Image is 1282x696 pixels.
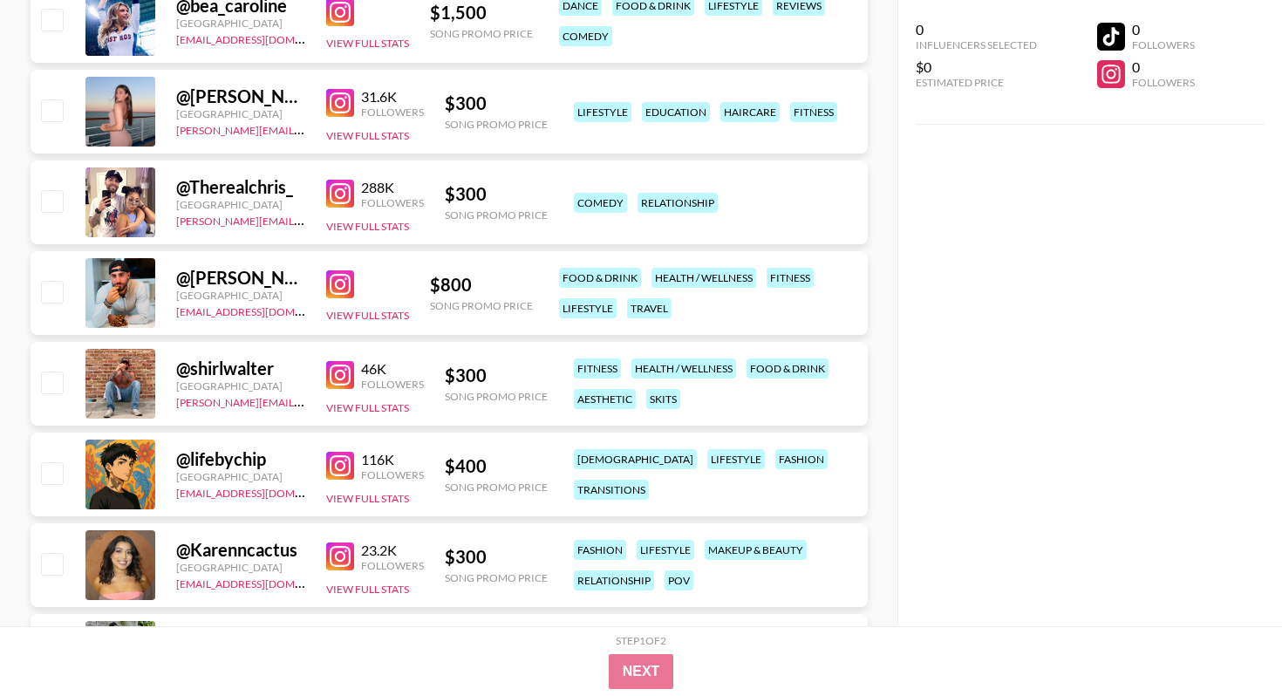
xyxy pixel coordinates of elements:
[176,30,351,46] a: [EMAIL_ADDRESS][DOMAIN_NAME]
[176,267,305,289] div: @ [PERSON_NAME]
[574,480,649,500] div: transitions
[720,102,780,122] div: haircare
[574,570,654,590] div: relationship
[361,179,424,196] div: 288K
[574,540,626,560] div: fashion
[445,481,548,494] div: Song Promo Price
[559,298,617,318] div: lifestyle
[616,634,666,647] div: Step 1 of 2
[747,358,829,379] div: food & drink
[326,37,409,50] button: View Full Stats
[176,107,305,120] div: [GEOGRAPHIC_DATA]
[559,268,641,288] div: food & drink
[176,85,305,107] div: @ [PERSON_NAME].sepanic
[326,309,409,322] button: View Full Stats
[631,358,736,379] div: health / wellness
[176,176,305,198] div: @ Therealchris_
[445,390,548,403] div: Song Promo Price
[445,571,548,584] div: Song Promo Price
[430,274,533,296] div: $ 800
[361,451,424,468] div: 116K
[326,129,409,142] button: View Full Stats
[705,540,807,560] div: makeup & beauty
[916,58,1037,76] div: $0
[326,361,354,389] img: Instagram
[361,559,424,572] div: Followers
[790,102,837,122] div: fitness
[775,449,828,469] div: fashion
[609,654,674,689] button: Next
[176,470,305,483] div: [GEOGRAPHIC_DATA]
[430,27,533,40] div: Song Promo Price
[326,180,354,208] img: Instagram
[1132,21,1195,38] div: 0
[445,208,548,222] div: Song Promo Price
[916,38,1037,51] div: Influencers Selected
[445,92,548,114] div: $ 300
[430,2,533,24] div: $ 1,500
[176,539,305,561] div: @ Karenncactus
[637,540,694,560] div: lifestyle
[627,298,672,318] div: travel
[326,220,409,233] button: View Full Stats
[642,102,710,122] div: education
[361,106,424,119] div: Followers
[176,17,305,30] div: [GEOGRAPHIC_DATA]
[361,468,424,481] div: Followers
[176,561,305,574] div: [GEOGRAPHIC_DATA]
[767,268,814,288] div: fitness
[176,379,305,392] div: [GEOGRAPHIC_DATA]
[361,360,424,378] div: 46K
[445,183,548,205] div: $ 300
[445,365,548,386] div: $ 300
[176,358,305,379] div: @ shirlwalter
[574,193,627,213] div: comedy
[1132,58,1195,76] div: 0
[176,574,351,590] a: [EMAIL_ADDRESS][DOMAIN_NAME]
[445,546,548,568] div: $ 300
[326,452,354,480] img: Instagram
[176,483,351,500] a: [EMAIL_ADDRESS][DOMAIN_NAME]
[176,392,517,409] a: [PERSON_NAME][EMAIL_ADDRESS][PERSON_NAME][DOMAIN_NAME]
[445,118,548,131] div: Song Promo Price
[574,102,631,122] div: lifestyle
[176,448,305,470] div: @ lifebychip
[176,302,351,318] a: [EMAIL_ADDRESS][DOMAIN_NAME]
[326,542,354,570] img: Instagram
[430,299,533,312] div: Song Promo Price
[361,378,424,391] div: Followers
[638,193,718,213] div: relationship
[176,198,305,211] div: [GEOGRAPHIC_DATA]
[445,455,548,477] div: $ 400
[916,76,1037,89] div: Estimated Price
[176,289,305,302] div: [GEOGRAPHIC_DATA]
[574,389,636,409] div: aesthetic
[574,358,621,379] div: fitness
[326,401,409,414] button: View Full Stats
[361,196,424,209] div: Followers
[176,120,517,137] a: [PERSON_NAME][EMAIL_ADDRESS][PERSON_NAME][DOMAIN_NAME]
[646,389,680,409] div: skits
[1132,38,1195,51] div: Followers
[559,26,612,46] div: comedy
[574,449,697,469] div: [DEMOGRAPHIC_DATA]
[326,492,409,505] button: View Full Stats
[916,21,1037,38] div: 0
[326,583,409,596] button: View Full Stats
[326,270,354,298] img: Instagram
[176,211,517,228] a: [PERSON_NAME][EMAIL_ADDRESS][PERSON_NAME][DOMAIN_NAME]
[361,88,424,106] div: 31.6K
[651,268,756,288] div: health / wellness
[1132,76,1195,89] div: Followers
[326,89,354,117] img: Instagram
[361,542,424,559] div: 23.2K
[665,570,693,590] div: pov
[707,449,765,469] div: lifestyle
